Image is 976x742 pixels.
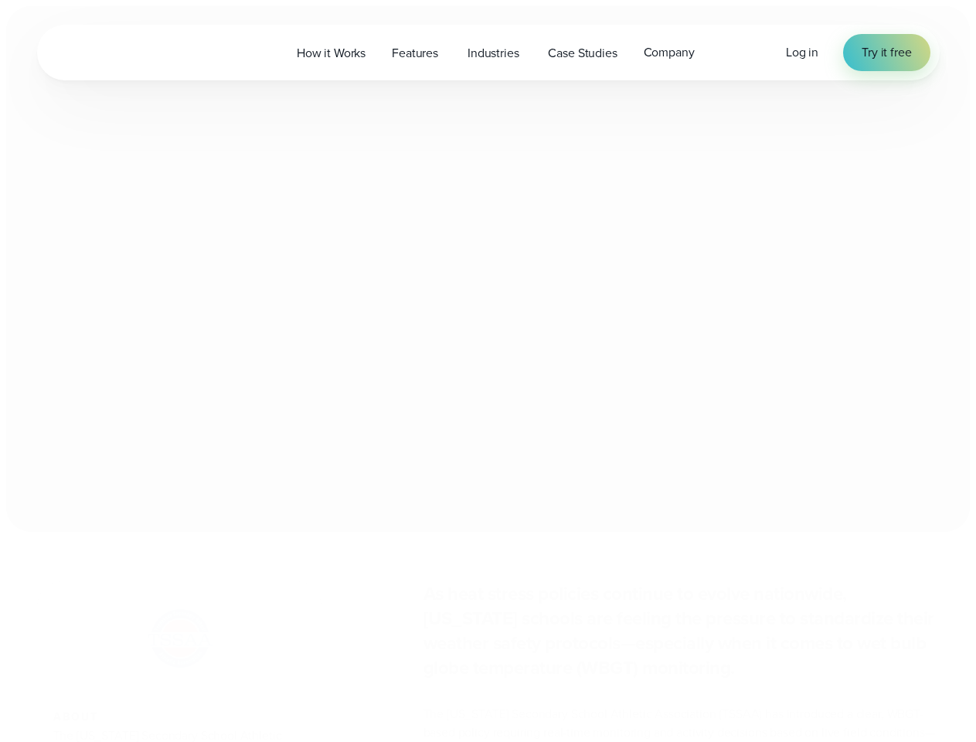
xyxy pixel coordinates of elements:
[786,43,818,62] a: Log in
[644,43,695,62] span: Company
[535,37,630,69] a: Case Studies
[297,44,366,63] span: How it Works
[548,44,617,63] span: Case Studies
[843,34,930,71] a: Try it free
[284,37,379,69] a: How it Works
[786,43,818,61] span: Log in
[468,44,519,63] span: Industries
[392,44,438,63] span: Features
[862,43,911,62] span: Try it free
